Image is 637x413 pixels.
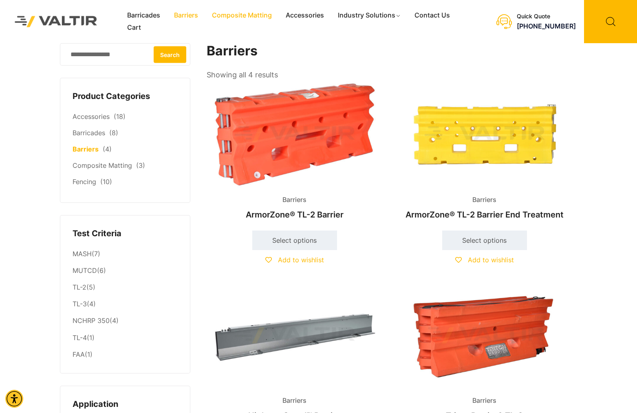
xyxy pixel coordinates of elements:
li: (4) [73,296,178,313]
h2: ArmorZone® TL-2 Barrier End Treatment [397,206,573,224]
a: Accessories [73,112,110,121]
a: Add to wishlist [455,256,514,264]
h4: Test Criteria [73,228,178,240]
a: Industry Solutions [331,9,408,22]
div: Accessibility Menu [5,390,23,408]
li: (7) [73,246,178,262]
a: MASH [73,250,92,258]
a: Barriers [73,145,99,153]
input: Search for: [60,43,190,66]
span: Add to wishlist [278,256,324,264]
a: MUTCD [73,266,97,275]
span: (18) [114,112,126,121]
img: A bright yellow plastic component with various holes and cutouts, likely used in machinery or equ... [397,81,573,187]
img: Barriers [397,283,573,388]
a: Select options for “ArmorZone® TL-2 Barrier End Treatment” [442,231,527,250]
a: TL-3 [73,300,87,308]
a: BarriersArmorZone® TL-2 Barrier [207,81,383,224]
span: (8) [109,129,118,137]
span: (3) [136,161,145,169]
a: TL-2 [73,283,86,291]
a: Cart [120,22,148,34]
li: (4) [73,313,178,330]
a: Accessories [279,9,331,22]
span: Barriers [276,395,313,407]
li: (5) [73,279,178,296]
a: Barricades [73,129,105,137]
p: Showing all 4 results [207,68,278,82]
a: Composite Matting [73,161,132,169]
span: (10) [100,178,112,186]
img: Barriers [207,283,383,388]
h4: Product Categories [73,90,178,103]
a: TL-4 [73,334,87,342]
img: Valtir Rentals [6,7,106,36]
li: (6) [73,263,178,279]
div: Quick Quote [517,13,576,20]
h4: Application [73,398,178,411]
a: Contact Us [408,9,457,22]
span: Add to wishlist [468,256,514,264]
img: Barriers [207,81,383,187]
a: FAA [73,350,85,358]
h1: Barriers [207,43,573,59]
li: (1) [73,346,178,361]
a: Add to wishlist [265,256,324,264]
a: BarriersArmorZone® TL-2 Barrier End Treatment [397,81,573,224]
span: Barriers [466,194,503,206]
a: Barricades [120,9,167,22]
span: (4) [103,145,112,153]
a: Fencing [73,178,96,186]
li: (1) [73,330,178,346]
h2: ArmorZone® TL-2 Barrier [207,206,383,224]
a: call (888) 496-3625 [517,22,576,30]
span: Barriers [466,395,503,407]
a: Select options for “ArmorZone® TL-2 Barrier” [252,231,337,250]
button: Search [154,46,186,63]
a: Composite Matting [205,9,279,22]
span: Barriers [276,194,313,206]
a: NCHRP 350 [73,316,110,325]
a: Barriers [167,9,205,22]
